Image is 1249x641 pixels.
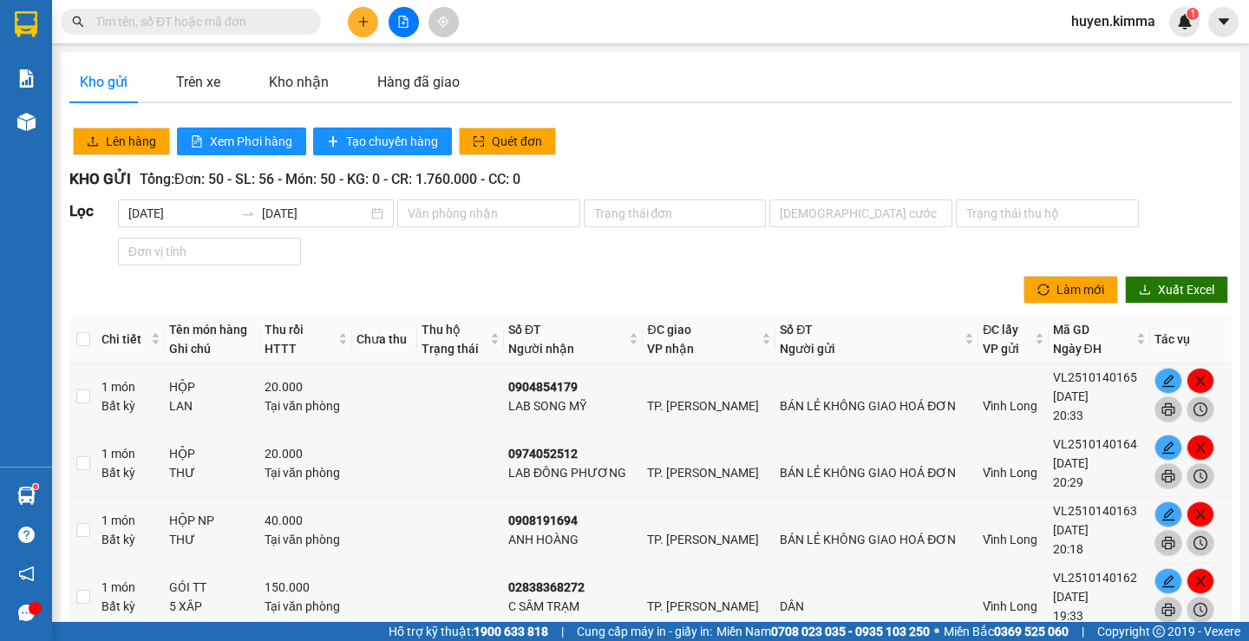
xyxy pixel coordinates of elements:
button: downloadXuất Excel [1125,276,1228,304]
span: Miền Bắc [944,622,1069,641]
span: C SÂM TRẠM [508,599,579,613]
span: Vĩnh Long [983,466,1037,480]
div: VL2510140162 [1053,568,1147,587]
button: clock-circle [1187,530,1214,556]
span: scan [473,135,485,149]
div: Trên xe [176,71,220,93]
span: Bất kỳ [101,466,135,480]
span: clock-circle [1187,402,1213,416]
div: 1 món [101,578,160,616]
span: Hỗ trợ kỹ thuật: [389,622,548,641]
div: VL2510140165 [1053,368,1147,387]
img: solution-icon [17,69,36,88]
span: HTTT [265,342,297,356]
span: 20:18 [1053,542,1083,556]
img: logo-vxr [15,11,37,37]
button: edit [1154,368,1182,394]
span: HỘP [169,447,195,461]
span: close [1187,374,1213,388]
span: DÂN [780,599,804,613]
img: warehouse-icon [17,487,36,505]
span: question-circle [18,527,35,543]
button: close [1187,435,1214,461]
button: close [1187,501,1214,527]
span: clock-circle [1187,536,1213,550]
span: HỘP NP [169,513,214,527]
span: download [1139,284,1151,298]
span: Bất kỳ [101,599,135,613]
span: Vĩnh Long [983,599,1037,613]
span: BÁN LẺ KHÔNG GIAO HOÁ ĐƠN [780,466,956,480]
span: Thu rồi [265,323,304,337]
span: Xuất Excel [1158,280,1214,299]
button: clock-circle [1187,396,1214,422]
span: Miền Nam [716,622,930,641]
span: [DATE] [1053,523,1089,537]
button: edit [1154,568,1182,594]
span: Tổng: Đơn: 50 - SL: 56 - Món: 50 - KG: 0 - CR: 1.760.000 - CC: 0 [140,171,520,187]
button: close [1187,568,1214,594]
span: [DATE] [1053,389,1089,403]
button: file-textXem Phơi hàng [177,128,306,155]
span: search [72,16,84,28]
div: Hàng đã giao [377,71,460,93]
span: 1 [1189,8,1195,20]
div: VL2510140164 [1053,435,1147,454]
b: 0908191694 [508,513,578,527]
span: LAB ĐÔNG PHƯƠNG [508,466,626,480]
span: TP. [PERSON_NAME] [647,399,759,413]
span: message [18,605,35,621]
span: Tại văn phòng [265,599,340,613]
span: THƯ [169,533,195,546]
span: BÁN LẺ KHÔNG GIAO HOÁ ĐƠN [780,533,956,546]
span: plus [327,135,339,149]
span: Lên hàng [106,132,156,151]
strong: 0369 525 060 [994,625,1069,638]
b: 0904854179 [508,380,578,394]
span: Ngày ĐH [1053,342,1102,356]
span: TP. [PERSON_NAME] [647,533,759,546]
span: GÓI TT [169,580,206,594]
div: 1 món [101,511,160,549]
input: Ngày kết thúc [262,204,368,223]
span: printer [1155,603,1181,617]
span: [DATE] [1053,590,1089,604]
th: Tác vụ [1150,316,1232,363]
span: plus [357,16,369,28]
span: [DATE] [1053,456,1089,470]
button: clock-circle [1187,463,1214,489]
sup: 1 [1187,8,1199,20]
span: BÁN LẺ KHÔNG GIAO HOÁ ĐƠN [780,399,956,413]
sup: 1 [33,484,38,489]
span: Trạng thái [422,342,479,356]
button: uploadLên hàng [73,128,170,155]
img: icon-new-feature [1177,14,1193,29]
span: clock-circle [1187,469,1213,483]
b: 0974052512 [508,447,578,461]
span: copyright [1153,625,1165,638]
span: 20.000 [265,447,303,461]
div: 1 món [101,377,160,415]
span: 19:33 [1053,609,1083,623]
span: ANH HOÀNG [508,533,579,546]
span: huyen.kimma [1057,10,1169,32]
span: sync [1037,284,1050,298]
span: | [561,622,564,641]
span: ĐC lấy [983,323,1018,337]
span: LAN [169,399,193,413]
span: file-text [191,135,203,149]
div: VL2510140163 [1053,501,1147,520]
span: VP nhận [647,342,694,356]
input: Ngày bắt đầu [128,204,234,223]
span: 20:29 [1053,475,1083,489]
button: edit [1154,501,1182,527]
span: Vĩnh Long [983,533,1037,546]
span: printer [1155,536,1181,550]
div: Kho gửi [80,71,128,93]
div: Kho nhận [269,71,329,93]
strong: 1900 633 818 [474,625,548,638]
span: close [1187,574,1213,588]
span: Bất kỳ [101,399,135,413]
span: ĐC giao [647,323,690,337]
span: Số ĐT [780,323,813,337]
